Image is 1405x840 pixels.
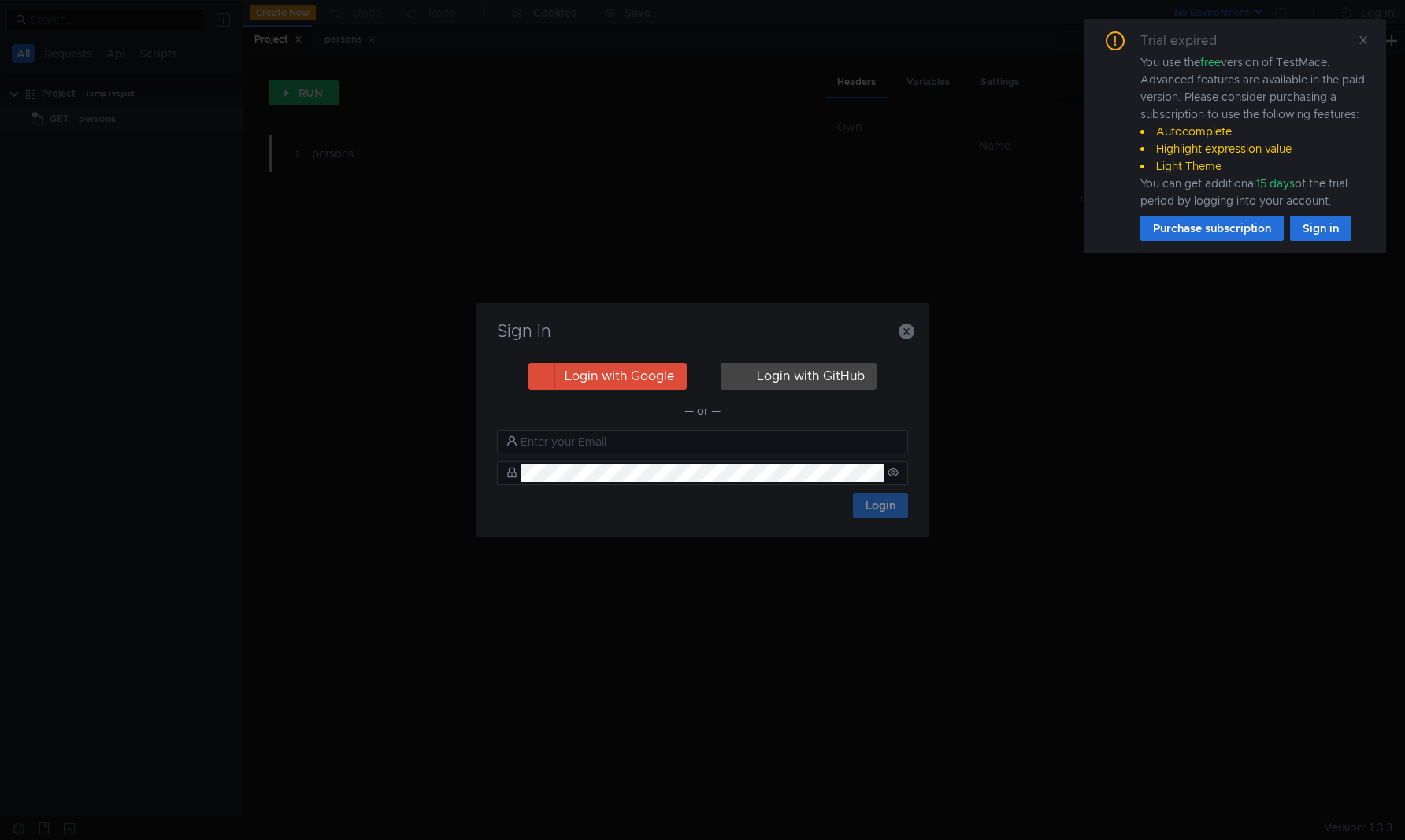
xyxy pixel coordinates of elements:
[1140,216,1284,241] button: Purchase subscription
[528,363,687,390] button: Login with Google
[1140,140,1367,157] li: Highlight expression value
[495,322,910,341] h3: Sign in
[1140,123,1367,140] li: Autocomplete
[1140,54,1367,209] div: You use the version of TestMace. Advanced features are available in the paid version. Please cons...
[1256,176,1295,191] span: 15 days
[1140,157,1367,175] li: Light Theme
[1290,216,1351,241] button: Sign in
[1140,31,1236,50] div: Trial expired
[1140,175,1367,209] div: You can get additional of the trial period by logging into your account.
[521,433,899,450] input: Enter your Email
[721,363,877,390] button: Login with GitHub
[1200,55,1221,69] span: free
[497,401,908,420] div: — or —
